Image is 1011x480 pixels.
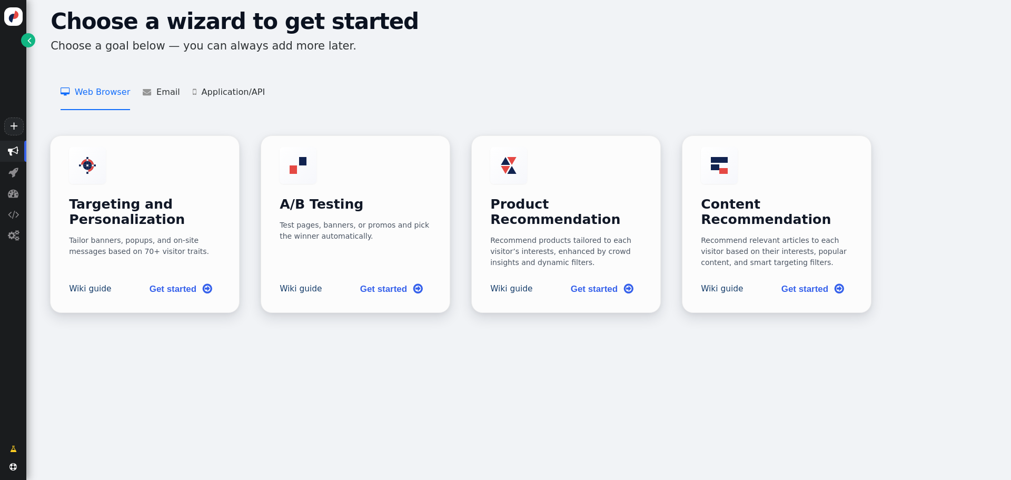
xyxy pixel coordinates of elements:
[79,157,96,174] img: actions.svg
[3,439,24,458] a: 
[8,188,18,199] span: 
[562,277,642,300] a: Get started
[143,87,156,96] span: 
[351,277,431,300] a: Get started
[280,197,431,212] h3: A/B Testing
[701,283,743,295] a: Wiki guide
[69,283,111,295] a: Wiki guide
[193,74,265,110] li: Application/API
[835,281,844,297] span: 
[490,235,642,268] div: Recommend products tailored to each visitor’s interests, enhanced by crowd insights and dynamic f...
[193,87,202,96] span: 
[280,283,322,295] a: Wiki guide
[69,197,221,228] h3: Targeting and Personalization
[10,444,17,455] span: 
[61,87,75,96] span: 
[143,74,180,110] li: Email
[141,277,221,300] a: Get started
[624,281,633,297] span: 
[4,117,23,135] a: +
[290,157,306,174] img: ab.svg
[51,38,998,55] p: Choose a goal below — you can always add more later.
[8,167,18,178] span: 
[701,197,853,228] h3: Content Recommendation
[69,235,221,257] div: Tailor banners, popups, and on-site messages based on 70+ visitor traits.
[490,197,642,228] h3: Product Recommendation
[8,209,19,220] span: 
[203,281,212,297] span: 
[490,283,532,295] a: Wiki guide
[8,230,19,241] span: 
[21,33,35,47] a: 
[413,281,422,297] span: 
[61,74,130,110] li: Web Browser
[8,146,18,156] span: 
[772,277,853,300] a: Get started
[500,157,517,174] img: products_recom.svg
[701,235,853,268] div: Recommend relevant articles to each visitor based on their interests, popular content, and smart ...
[280,220,431,242] div: Test pages, banners, or promos and pick the winner automatically.
[9,463,17,471] span: 
[4,7,23,26] img: logo-icon.svg
[711,157,728,174] img: articles_recom.svg
[51,6,998,38] h1: Choose a wizard to get started
[27,35,32,46] span: 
